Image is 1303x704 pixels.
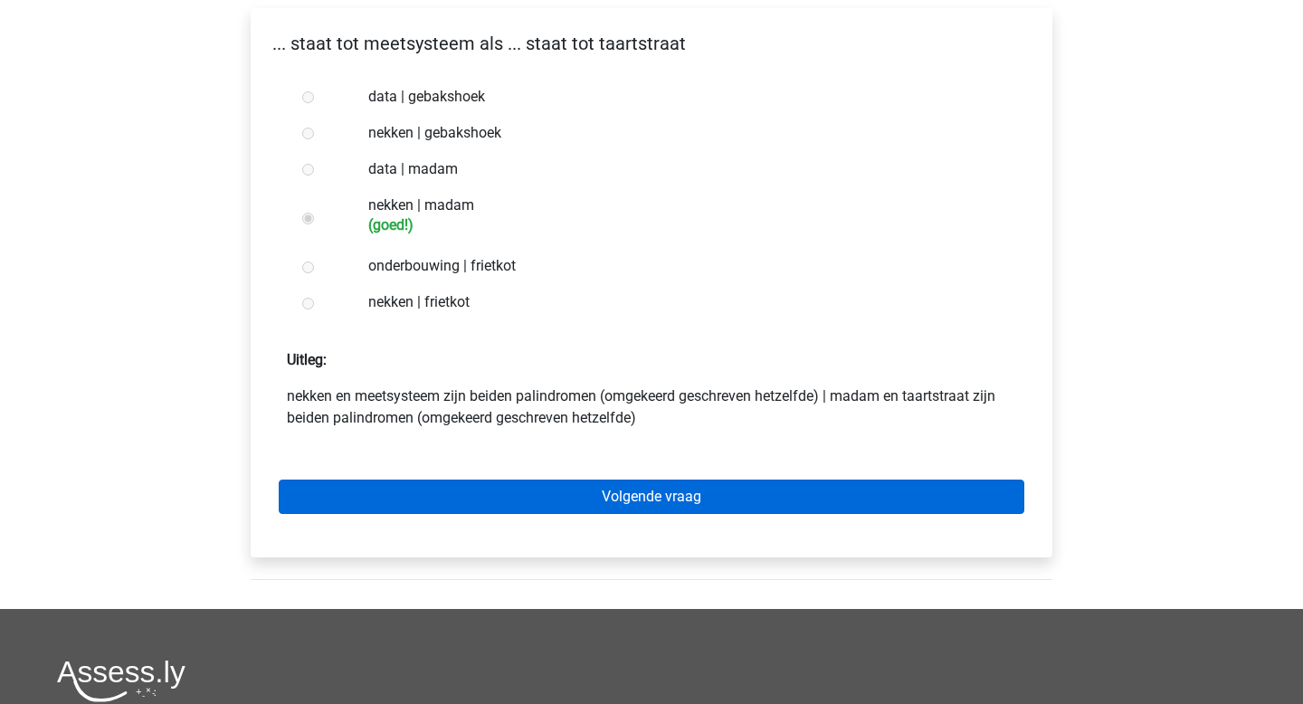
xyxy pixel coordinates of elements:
[368,86,994,108] label: data | gebakshoek
[368,291,994,313] label: nekken | frietkot
[265,30,1038,57] p: ... staat tot meetsysteem als ... staat tot taartstraat
[368,195,994,233] label: nekken | madam
[287,385,1016,429] p: nekken en meetsysteem zijn beiden palindromen (omgekeerd geschreven hetzelfde) | madam en taartst...
[287,351,327,368] strong: Uitleg:
[368,216,994,233] h6: (goed!)
[57,660,185,702] img: Assessly logo
[368,255,994,277] label: onderbouwing | frietkot
[368,122,994,144] label: nekken | gebakshoek
[368,158,994,180] label: data | madam
[279,480,1024,514] a: Volgende vraag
